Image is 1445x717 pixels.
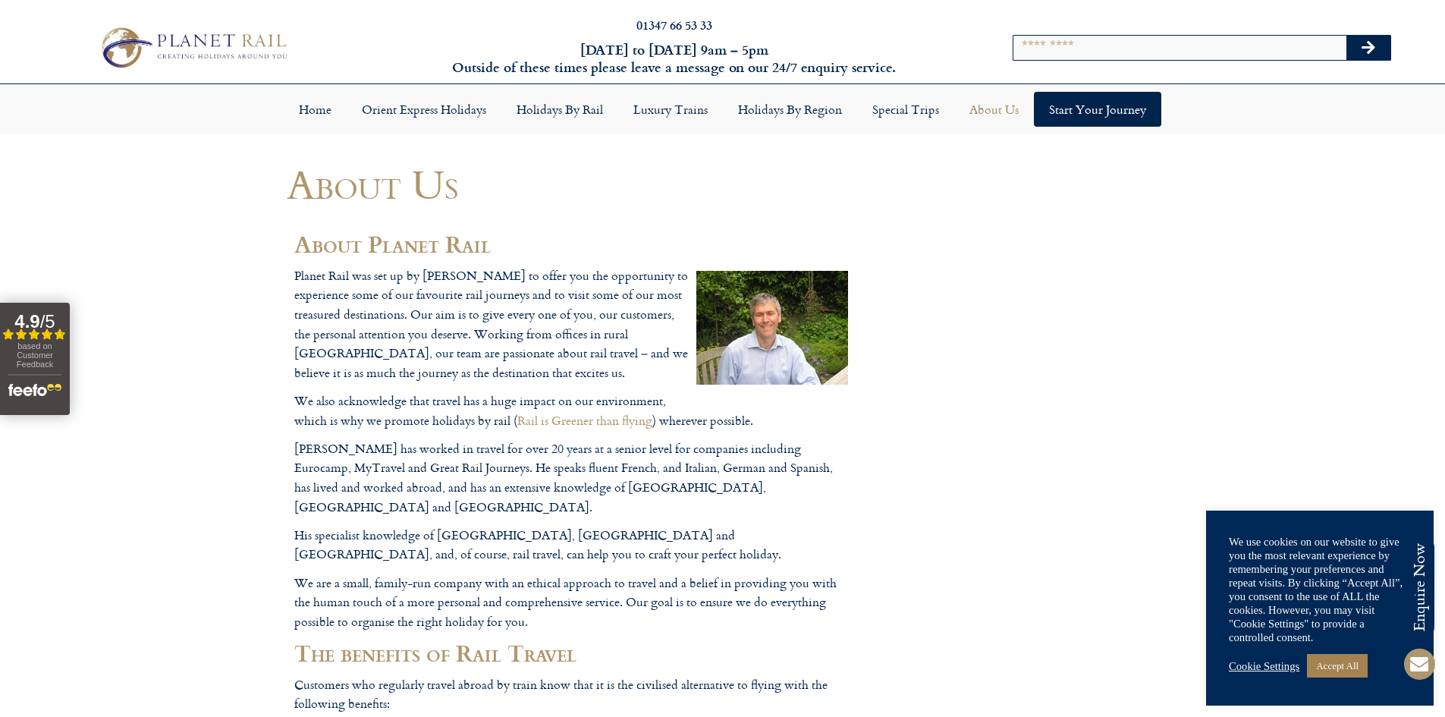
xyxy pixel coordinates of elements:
h6: [DATE] to [DATE] 9am – 5pm Outside of these times please leave a message on our 24/7 enquiry serv... [389,41,960,77]
img: guy-saunders [696,271,848,385]
a: Start your Journey [1034,92,1161,127]
img: Planet Rail Train Holidays Logo [93,23,292,71]
a: Rail is Greener than flying [517,411,652,429]
a: About Us [954,92,1034,127]
a: Luxury Trains [618,92,723,127]
nav: Menu [8,92,1437,127]
p: [PERSON_NAME] has worked in travel for over 20 years at a senior level for companies including Eu... [294,439,848,517]
div: We use cookies on our website to give you the most relevant experience by remembering your prefer... [1229,535,1411,644]
a: Home [284,92,347,127]
p: His specialist knowledge of [GEOGRAPHIC_DATA], [GEOGRAPHIC_DATA] and [GEOGRAPHIC_DATA], and, of c... [294,526,848,564]
a: Holidays by Rail [501,92,618,127]
a: Cookie Settings [1229,659,1299,673]
a: Holidays by Region [723,92,857,127]
p: Planet Rail was set up by [PERSON_NAME] to offer you the opportunity to experience some of our fa... [294,266,848,383]
h2: The benefits of Rail Travel [294,640,848,666]
a: Special Trips [857,92,954,127]
a: 01347 66 53 33 [636,16,712,33]
a: Orient Express Holidays [347,92,501,127]
p: We are a small, family-run company with an ethical approach to travel and a belief in providing y... [294,574,848,632]
p: We also acknowledge that travel has a huge impact on our environment, which is why we promote hol... [294,392,848,430]
p: Customers who regularly travel abroad by train know that it is the civilised alternative to flyin... [294,675,848,714]
button: Search [1346,36,1390,60]
a: Accept All [1307,654,1368,678]
h2: About Planet Rail [294,231,848,257]
h1: About Us [287,162,856,206]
